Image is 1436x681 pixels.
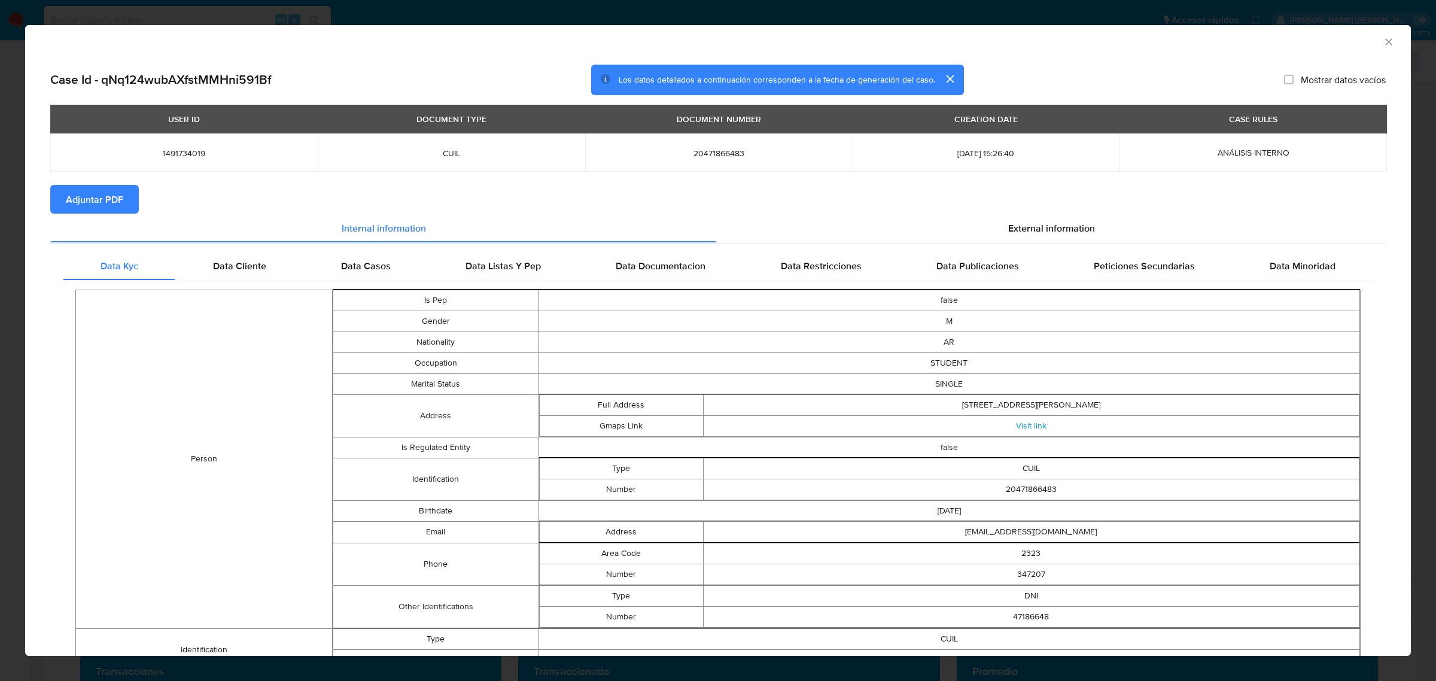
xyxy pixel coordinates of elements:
td: 347207 [703,564,1359,585]
span: Data Publicaciones [936,259,1019,272]
td: Other Identifications [333,585,538,628]
div: closure-recommendation-modal [25,25,1411,656]
td: Type [333,628,538,649]
h2: Case Id - qNq124wubAXfstMMHni591Bf [50,72,271,87]
span: 20471866483 [600,148,838,159]
td: CUIL [703,458,1359,479]
span: Data Cliente [213,259,266,272]
td: false [538,290,1360,311]
td: 20471866483 [703,479,1359,500]
div: DOCUMENT NUMBER [670,109,768,129]
a: Visit link [1016,419,1046,431]
span: [DATE] 15:26:40 [867,148,1106,159]
div: Detailed internal info [63,251,1373,280]
span: External information [1008,221,1095,235]
button: Adjuntar PDF [50,185,139,214]
td: Identification [333,458,538,500]
button: Cerrar ventana [1383,36,1394,47]
td: Number [539,606,703,627]
td: Occupation [333,352,538,373]
td: Email [333,521,538,543]
button: cerrar [935,65,964,93]
td: AR [538,332,1360,352]
td: Area Code [539,543,703,564]
span: Data Kyc [101,259,138,272]
td: false [538,437,1360,458]
span: Data Minoridad [1270,259,1335,272]
span: 1491734019 [65,148,303,159]
td: Phone [333,543,538,585]
td: Number [539,479,703,500]
td: Birthdate [333,500,538,521]
span: Data Listas Y Pep [466,259,541,272]
span: Mostrar datos vacíos [1301,74,1386,86]
td: DNI [703,585,1359,606]
div: CREATION DATE [947,109,1025,129]
input: Mostrar datos vacíos [1284,75,1294,84]
td: M [538,311,1360,332]
td: Type [539,585,703,606]
td: [STREET_ADDRESS][PERSON_NAME] [703,394,1359,415]
td: STUDENT [538,352,1360,373]
td: Type [539,458,703,479]
td: 20471866483 [538,649,1360,670]
td: Number [333,649,538,670]
td: SINGLE [538,373,1360,394]
td: 47186648 [703,606,1359,627]
span: Los datos detallados a continuación corresponden a la fecha de generación del caso. [619,74,935,86]
span: CUIL [332,148,571,159]
div: DOCUMENT TYPE [409,109,494,129]
span: Data Restricciones [781,259,862,272]
span: Data Casos [341,259,391,272]
td: Gmaps Link [539,415,703,436]
td: 2323 [703,543,1359,564]
td: [EMAIL_ADDRESS][DOMAIN_NAME] [703,521,1359,542]
div: Detailed info [50,214,1386,242]
div: CASE RULES [1222,109,1285,129]
span: ANÁLISIS INTERNO [1218,147,1289,159]
span: Data Documentacion [616,259,705,272]
td: Identification [76,628,333,671]
td: Address [333,394,538,437]
span: Peticiones Secundarias [1094,259,1195,272]
td: [DATE] [538,500,1360,521]
td: Is Regulated Entity [333,437,538,458]
td: Person [76,290,333,628]
td: Address [539,521,703,542]
span: Adjuntar PDF [66,186,123,212]
span: Internal information [342,221,426,235]
div: USER ID [161,109,207,129]
td: Gender [333,311,538,332]
td: Is Pep [333,290,538,311]
td: Full Address [539,394,703,415]
td: Nationality [333,332,538,352]
td: Marital Status [333,373,538,394]
td: Number [539,564,703,585]
td: CUIL [538,628,1360,649]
